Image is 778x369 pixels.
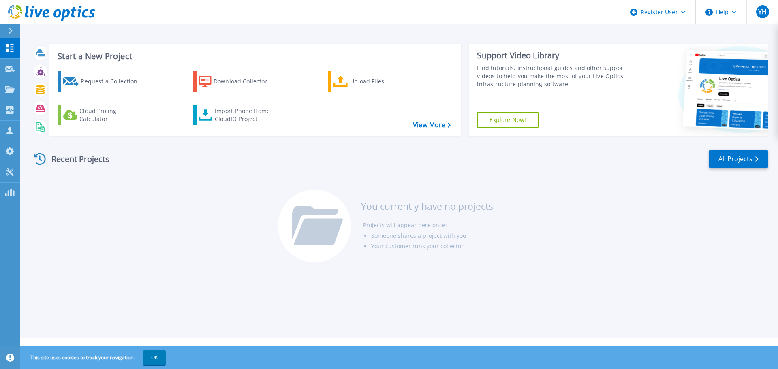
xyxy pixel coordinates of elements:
[215,107,278,123] div: Import Phone Home CloudIQ Project
[709,150,768,168] a: All Projects
[81,73,145,90] div: Request a Collection
[58,52,451,61] h3: Start a New Project
[758,9,767,15] span: YH
[363,220,493,230] li: Projects will appear here once:
[193,71,283,92] a: Download Collector
[22,350,166,365] span: This site uses cookies to track your navigation.
[79,107,144,123] div: Cloud Pricing Calculator
[58,71,148,92] a: Request a Collection
[413,121,451,129] a: View More
[58,105,148,125] a: Cloud Pricing Calculator
[350,73,415,90] div: Upload Files
[477,112,539,128] a: Explore Now!
[361,202,493,211] h3: You currently have no projects
[477,50,629,61] div: Support Video Library
[31,149,120,169] div: Recent Projects
[477,64,629,88] div: Find tutorials, instructional guides and other support videos to help you make the most of your L...
[328,71,418,92] a: Upload Files
[371,230,493,241] li: Someone shares a project with you
[371,241,493,252] li: Your customer runs your collector
[214,73,278,90] div: Download Collector
[143,350,166,365] button: OK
